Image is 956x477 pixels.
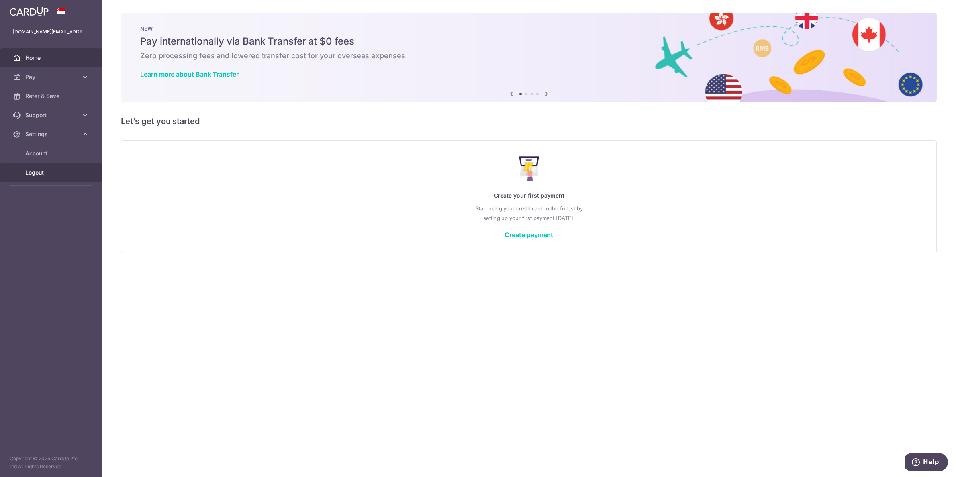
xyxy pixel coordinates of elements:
[10,6,49,16] img: CardUp
[25,149,78,157] span: Account
[25,92,78,100] span: Refer & Save
[505,231,553,239] a: Create payment
[140,35,918,48] h5: Pay internationally via Bank Transfer at $0 fees
[140,26,918,32] p: NEW
[13,28,89,36] p: [DOMAIN_NAME][EMAIL_ADDRESS][DOMAIN_NAME]
[25,130,78,138] span: Settings
[140,51,918,61] h6: Zero processing fees and lowered transfer cost for your overseas expenses
[121,13,937,102] img: Bank transfer banner
[905,453,948,473] iframe: Opens a widget where you can find more information
[137,191,921,200] p: Create your first payment
[140,70,239,78] a: Learn more about Bank Transfer
[25,73,78,81] span: Pay
[121,115,937,128] h5: Let’s get you started
[519,156,539,181] img: Make Payment
[25,111,78,119] span: Support
[137,204,921,223] p: Start using your credit card to the fullest by setting up your first payment [DATE]!
[25,54,78,62] span: Home
[25,169,78,177] span: Logout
